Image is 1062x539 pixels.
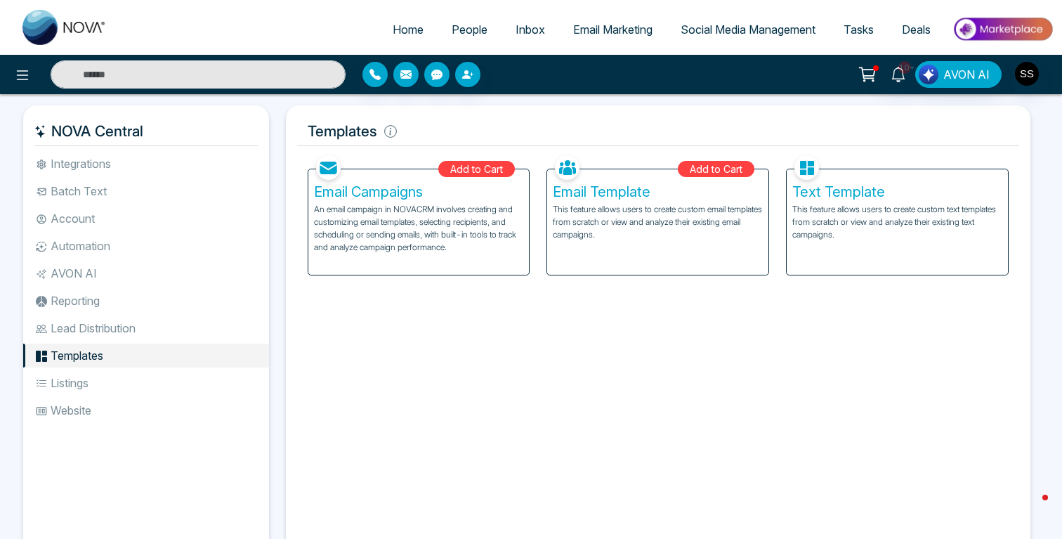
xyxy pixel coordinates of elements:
p: This feature allows users to create custom text templates from scratch or view and analyze their ... [792,203,1002,241]
img: Market-place.gif [952,13,1054,45]
a: Home [379,16,438,43]
img: User Avatar [1015,62,1039,86]
div: Add to Cart [438,161,515,177]
span: AVON AI [943,66,990,83]
img: Text Template [794,155,819,180]
p: An email campaign in NOVACRM involves creating and customizing email templates, selecting recipie... [314,203,524,254]
img: Email Template [555,155,579,180]
span: Email Marketing [573,22,653,37]
li: Integrations [23,152,269,176]
span: Home [393,22,424,37]
img: Email Campaigns [316,155,341,180]
span: Social Media Management [681,22,815,37]
li: AVON AI [23,261,269,285]
a: Tasks [830,16,888,43]
li: Templates [23,344,269,368]
li: Account [23,207,269,230]
span: Deals [902,22,931,37]
a: People [438,16,501,43]
li: Reporting [23,289,269,313]
img: Nova CRM Logo [22,10,107,45]
li: Listings [23,371,269,395]
p: This feature allows users to create custom email templates from scratch or view and analyze their... [553,203,763,241]
li: Website [23,398,269,422]
li: Lead Distribution [23,316,269,340]
h5: NOVA Central [34,117,258,146]
a: Social Media Management [667,16,830,43]
h5: Text Template [792,183,1002,200]
h5: Email Template [553,183,763,200]
a: Deals [888,16,945,43]
li: Batch Text [23,179,269,203]
h5: Templates [297,117,1020,146]
img: Lead Flow [919,65,938,84]
h5: Email Campaigns [314,183,524,200]
button: AVON AI [915,61,1002,88]
div: Add to Cart [678,161,754,177]
span: Tasks [844,22,874,37]
iframe: Intercom live chat [1014,491,1048,525]
span: Inbox [516,22,545,37]
a: 10+ [881,61,915,86]
li: Automation [23,234,269,258]
span: 10+ [898,61,911,74]
span: People [452,22,487,37]
a: Email Marketing [559,16,667,43]
a: Inbox [501,16,559,43]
